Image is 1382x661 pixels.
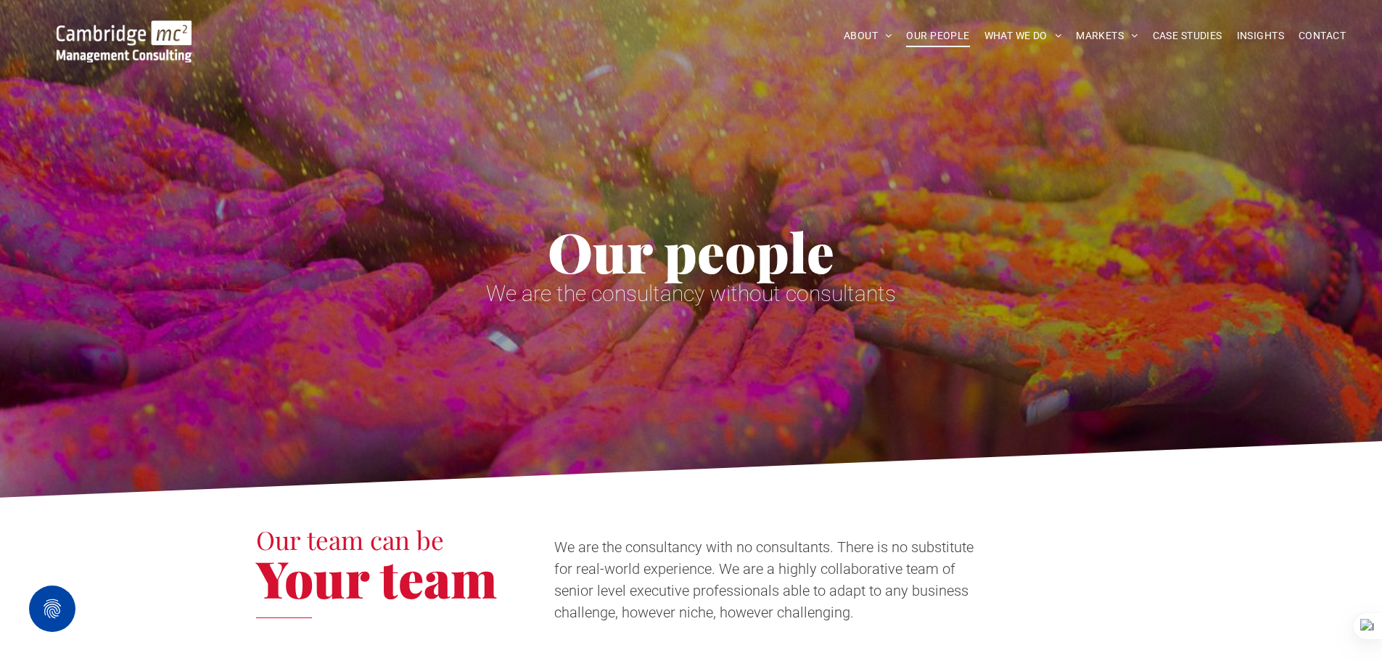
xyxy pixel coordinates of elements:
a: CASE STUDIES [1146,25,1230,47]
span: Our people [548,215,834,287]
a: ABOUT [836,25,900,47]
a: WHAT WE DO [977,25,1069,47]
a: OUR PEOPLE [899,25,976,47]
a: Your Business Transformed | Cambridge Management Consulting [57,22,192,38]
a: CONTACT [1291,25,1353,47]
a: MARKETS [1069,25,1145,47]
span: We are the consultancy without consultants [486,281,896,306]
span: Our team can be [256,522,444,557]
span: Your team [256,543,497,612]
a: INSIGHTS [1230,25,1291,47]
span: We are the consultancy with no consultants. There is no substitute for real-world experience. We ... [554,538,974,621]
img: Go to Homepage [57,20,192,62]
